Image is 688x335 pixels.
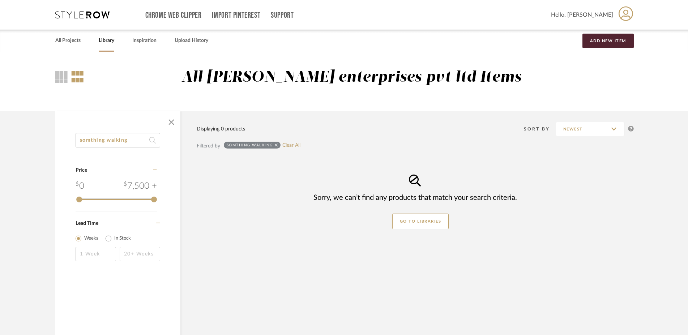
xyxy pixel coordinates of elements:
button: GO TO LIBRARIES [392,214,449,229]
a: Clear All [282,142,300,149]
div: Displaying 0 products [197,125,245,133]
a: All Projects [55,36,81,46]
a: Inspiration [132,36,157,46]
div: somthing walking [227,143,273,147]
span: Price [76,168,87,173]
button: Add New Item [582,34,634,48]
div: All [PERSON_NAME] enterprises pvt ltd Items [181,68,522,87]
label: Weeks [84,235,98,242]
input: 20+ Weeks [120,247,160,261]
a: Support [271,12,294,18]
input: Search within 0 results [76,133,160,147]
span: Hello, [PERSON_NAME] [551,10,613,19]
div: 7,500 + [124,180,157,193]
a: Library [99,36,114,46]
span: Lead Time [76,221,98,226]
input: 1 Week [76,247,116,261]
a: Upload History [175,36,208,46]
a: Import Pinterest [212,12,260,18]
label: In Stock [114,235,131,242]
button: Close [164,115,179,129]
a: Chrome Web Clipper [145,12,202,18]
div: Sorry, we can’t find any products that match your search criteria. [313,193,517,203]
div: 0 [76,180,84,193]
div: Sort By [524,125,556,133]
div: Filtered by [197,142,220,150]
